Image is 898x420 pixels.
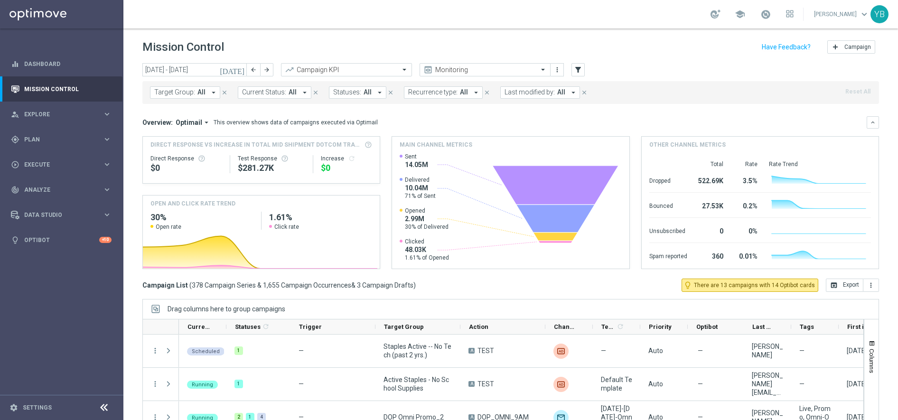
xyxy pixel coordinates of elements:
div: gps_fixed Plan keyboard_arrow_right [10,136,112,143]
button: Recurrence type: All arrow_drop_down [404,86,483,99]
i: arrow_drop_down [209,88,218,97]
i: lightbulb [11,236,19,244]
span: All [197,88,206,96]
span: Last Modified By [752,323,775,330]
span: Priority [649,323,672,330]
div: person_search Explore keyboard_arrow_right [10,111,112,118]
span: Clicked [405,238,449,245]
span: 378 Campaign Series & 1,655 Campaign Occurrences [192,281,351,289]
div: Analyze [11,186,103,194]
i: arrow_drop_down [202,118,211,127]
div: lightbulb Optibot +10 [10,236,112,244]
i: more_vert [867,281,875,289]
button: more_vert [151,380,159,388]
div: Plan [11,135,103,144]
div: John Manocchia [752,342,783,359]
span: 10.04M [405,184,436,192]
i: arrow_drop_down [300,88,309,97]
button: Data Studio keyboard_arrow_right [10,211,112,219]
i: gps_fixed [11,135,19,144]
span: — [299,347,304,355]
span: Current Status [187,323,210,330]
button: Target Group: All arrow_drop_down [150,86,220,99]
span: Current Status: [242,88,286,96]
button: more_vert [151,346,159,355]
span: All [460,88,468,96]
span: 30% of Delivered [405,223,449,231]
h4: OPEN AND CLICK RATE TREND [150,199,235,208]
div: Increase [321,155,372,162]
span: 2.99M [405,215,449,223]
span: Scheduled [192,348,220,355]
span: Click rate [274,223,299,231]
button: keyboard_arrow_down [867,116,879,129]
div: $0 [150,162,222,174]
i: person_search [11,110,19,119]
span: Optimail [176,118,202,127]
div: play_circle_outline Execute keyboard_arrow_right [10,161,112,168]
button: more_vert [863,279,879,292]
span: TEST [477,380,494,388]
span: There are 13 campaigns with 14 Optibot cards [694,281,815,289]
img: Liveramp [553,377,569,392]
div: 25 Aug 2025, Monday [847,346,867,355]
i: open_in_browser [830,281,838,289]
i: keyboard_arrow_right [103,135,112,144]
span: A [468,414,475,420]
button: close [220,87,229,98]
i: refresh [262,323,270,330]
i: filter_alt [574,65,582,74]
i: arrow_drop_down [569,88,578,97]
input: Have Feedback? [762,44,811,50]
button: close [386,87,395,98]
span: All [364,88,372,96]
div: Dashboard [11,51,112,76]
span: Auto [648,347,663,355]
span: Default Template [601,375,632,392]
div: Spam reported [649,248,687,263]
span: Execute [24,162,103,168]
span: Statuses: [333,88,361,96]
div: kevin.renick@staples.com [752,371,783,397]
div: This overview shows data of campaigns executed via Optimail [214,118,378,127]
span: keyboard_arrow_down [859,9,870,19]
span: Calculate column [261,321,270,332]
span: All [557,88,565,96]
div: Test Response [238,155,305,162]
div: Optibot [11,227,112,252]
span: ( [189,281,192,289]
i: close [312,89,319,96]
span: Channel [554,323,577,330]
span: Direct Response VS Increase In Total Mid Shipment Dotcom Transaction Amount [150,140,362,149]
span: — [299,380,304,388]
div: $0 [321,162,372,174]
div: 0 [699,223,723,238]
span: 1.61% of Opened [405,254,449,261]
span: — [799,380,804,388]
i: arrow_drop_down [472,88,480,97]
button: [DATE] [218,63,247,77]
div: Liveramp [553,344,569,359]
colored-tag: Running [187,380,218,389]
i: refresh [617,323,624,330]
span: Active Staples - No School Supplies [384,375,452,392]
div: Unsubscribed [649,223,687,238]
span: school [735,9,745,19]
i: close [581,89,588,96]
button: close [483,87,491,98]
h2: 30% [150,212,253,223]
ng-select: Campaign KPI [281,63,412,76]
i: lightbulb_outline [683,281,692,289]
h3: Overview: [142,118,173,127]
button: close [580,87,589,98]
button: open_in_browser Export [826,279,863,292]
div: YB [870,5,889,23]
a: Optibot [24,227,99,252]
span: A [468,381,475,387]
span: Statuses [235,323,261,330]
div: +10 [99,237,112,243]
div: 27.53K [699,197,723,213]
i: close [221,89,228,96]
